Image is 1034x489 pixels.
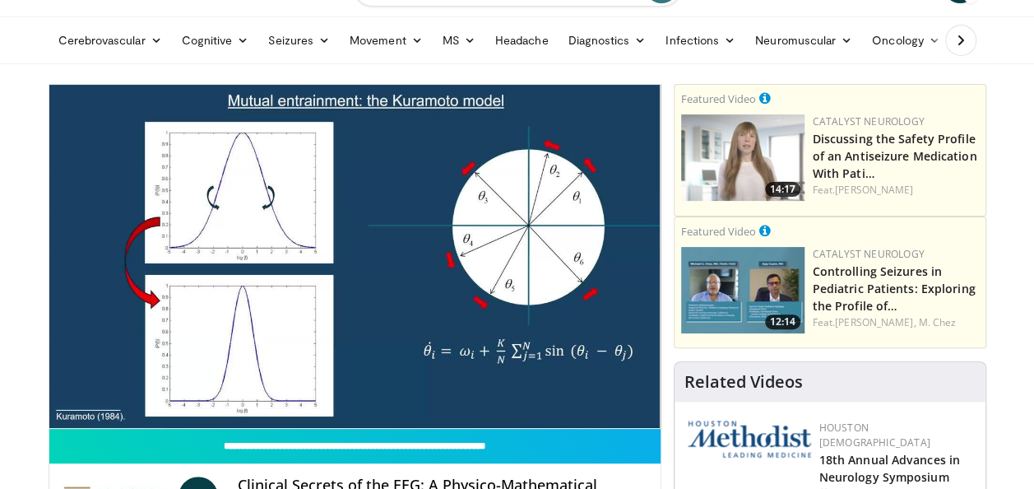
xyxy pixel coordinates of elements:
span: 12:14 [765,314,800,329]
a: Seizures [258,24,340,57]
a: M. Chez [919,315,957,329]
small: Featured Video [681,91,756,106]
a: MS [433,24,485,57]
a: Catalyst Neurology [813,247,925,261]
a: [PERSON_NAME], [835,315,916,329]
small: Featured Video [681,224,756,239]
a: Cognitive [172,24,259,57]
img: 5e4488cc-e109-4a4e-9fd9-73bb9237ee91.png.150x105_q85_autocrop_double_scale_upscale_version-0.2.png [688,421,811,458]
a: Discussing the Safety Profile of an Antiseizure Medication With Pati… [813,131,977,181]
video-js: Video Player [49,85,661,429]
a: Catalyst Neurology [813,114,925,128]
img: 5e01731b-4d4e-47f8-b775-0c1d7f1e3c52.png.150x105_q85_crop-smart_upscale.jpg [681,247,804,333]
span: 14:17 [765,182,800,197]
a: Infections [656,24,745,57]
a: Neuromuscular [745,24,862,57]
a: Diagnostics [558,24,656,57]
a: 18th Annual Advances in Neurology Symposium [819,452,960,485]
a: 12:14 [681,247,804,333]
a: Controlling Seizures in Pediatric Patients: Exploring the Profile of… [813,263,976,314]
h4: Related Videos [684,372,803,392]
a: Oncology [862,24,950,57]
a: [PERSON_NAME] [835,183,913,197]
div: Feat. [813,315,979,330]
a: 14:17 [681,114,804,201]
div: Feat. [813,183,979,198]
a: Movement [340,24,433,57]
img: c23d0a25-a0b6-49e6-ba12-869cdc8b250a.png.150x105_q85_crop-smart_upscale.jpg [681,114,804,201]
a: Cerebrovascular [49,24,172,57]
a: Houston [DEMOGRAPHIC_DATA] [819,421,930,449]
a: Headache [485,24,559,57]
